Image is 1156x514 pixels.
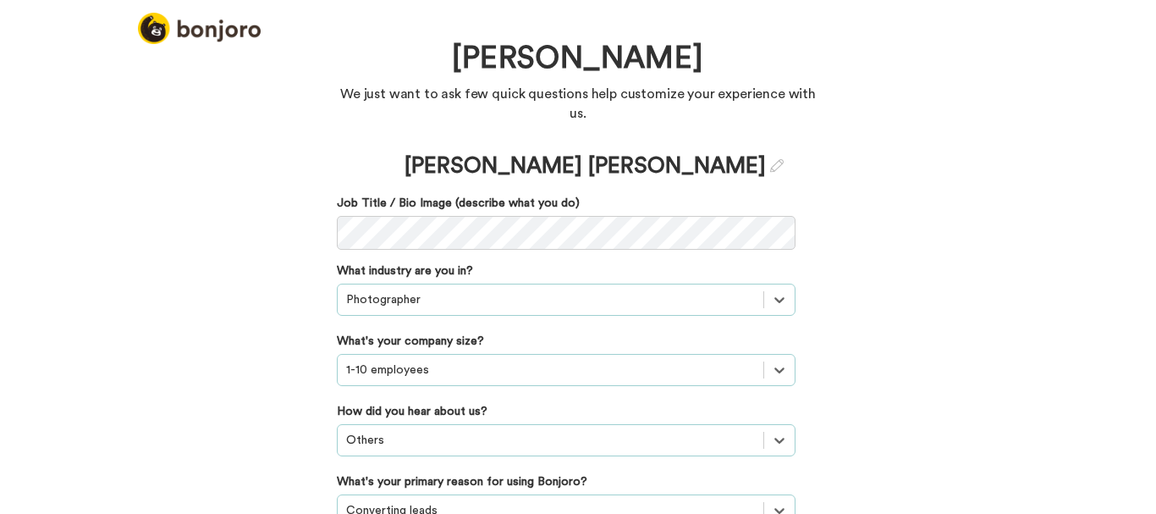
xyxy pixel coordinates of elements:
[337,333,484,350] label: What's your company size?
[337,195,795,212] label: Job Title / Bio Image (describe what you do)
[337,263,473,279] label: What industry are you in?
[337,473,587,490] label: What's your primary reason for using Bonjoro?
[405,151,784,182] div: [PERSON_NAME] [PERSON_NAME]
[337,85,819,124] p: We just want to ask few quick questions help customize your experience with us.
[337,403,487,420] label: How did you hear about us?
[138,13,261,44] img: logo_full.png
